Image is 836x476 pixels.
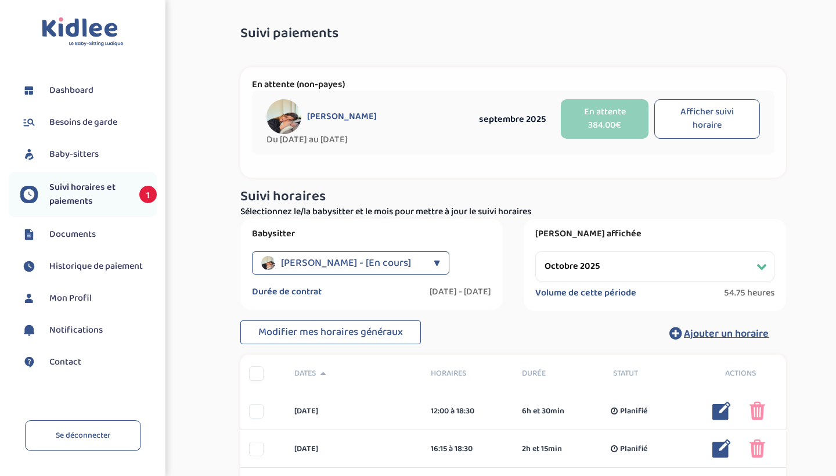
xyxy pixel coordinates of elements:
div: ▼ [434,251,440,275]
label: Durée de contrat [252,286,322,298]
a: Documents [20,226,157,243]
a: Besoins de garde [20,114,157,131]
button: En attente 384.00€ [561,99,648,139]
span: Dashboard [49,84,93,98]
label: [PERSON_NAME] affichée [535,228,774,240]
div: 16:15 à 18:30 [431,443,505,455]
a: Notifications [20,322,157,339]
a: Mon Profil [20,290,157,307]
span: Ajouter un horaire [684,326,769,342]
a: Se déconnecter [25,420,141,451]
img: contact.svg [20,354,38,371]
span: Besoins de garde [49,116,117,129]
span: 6h et 30min [522,405,564,417]
span: 2h et 15min [522,443,562,455]
img: logo.svg [42,17,124,47]
span: 54.75 heures [724,287,774,299]
button: Ajouter un horaire [652,320,786,346]
img: avatar_rossignoli-anna.jpg [261,256,275,270]
img: modifier_bleu.png [712,402,731,420]
img: suivihoraire.svg [20,186,38,203]
button: Afficher suivi horaire [654,99,760,139]
span: Suivi paiements [240,26,338,41]
img: babysitters.svg [20,146,38,163]
span: Modifier mes horaires généraux [258,324,403,340]
a: Historique de paiement [20,258,157,275]
img: profil.svg [20,290,38,307]
a: Baby-sitters [20,146,157,163]
img: avatar [266,99,301,134]
label: Babysitter [252,228,491,240]
img: documents.svg [20,226,38,243]
div: Actions [695,367,786,380]
img: modifier_bleu.png [712,439,731,458]
span: [PERSON_NAME] - [En cours] [281,251,411,275]
div: septembre 2025 [470,112,555,127]
span: [PERSON_NAME] [307,111,377,122]
label: Volume de cette période [535,287,636,299]
div: Durée [513,367,604,380]
span: Documents [49,228,96,241]
div: Dates [286,367,422,380]
span: Horaires [431,367,505,380]
span: Notifications [49,323,103,337]
label: [DATE] - [DATE] [430,286,491,298]
p: En attente (non-payes) [252,79,774,91]
img: poubelle_rose.png [749,402,765,420]
span: Baby-sitters [49,147,99,161]
img: dashboard.svg [20,82,38,99]
div: [DATE] [286,405,422,417]
img: suivihoraire.svg [20,258,38,275]
span: Mon Profil [49,291,92,305]
span: Planifié [620,405,647,417]
img: notification.svg [20,322,38,339]
img: poubelle_rose.png [749,439,765,458]
span: Suivi horaires et paiements [49,181,128,208]
h3: Suivi horaires [240,189,786,204]
span: 1 [139,186,157,203]
button: Modifier mes horaires généraux [240,320,421,345]
a: Dashboard [20,82,157,99]
span: Historique de paiement [49,259,143,273]
div: Statut [604,367,696,380]
div: 12:00 à 18:30 [431,405,505,417]
a: Contact [20,354,157,371]
span: Planifié [620,443,647,455]
span: Du [DATE] au [DATE] [266,134,470,146]
span: Contact [49,355,81,369]
a: Suivi horaires et paiements 1 [20,181,157,208]
img: besoin.svg [20,114,38,131]
p: Sélectionnez le/la babysitter et le mois pour mettre à jour le suivi horaires [240,205,786,219]
div: [DATE] [286,443,422,455]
